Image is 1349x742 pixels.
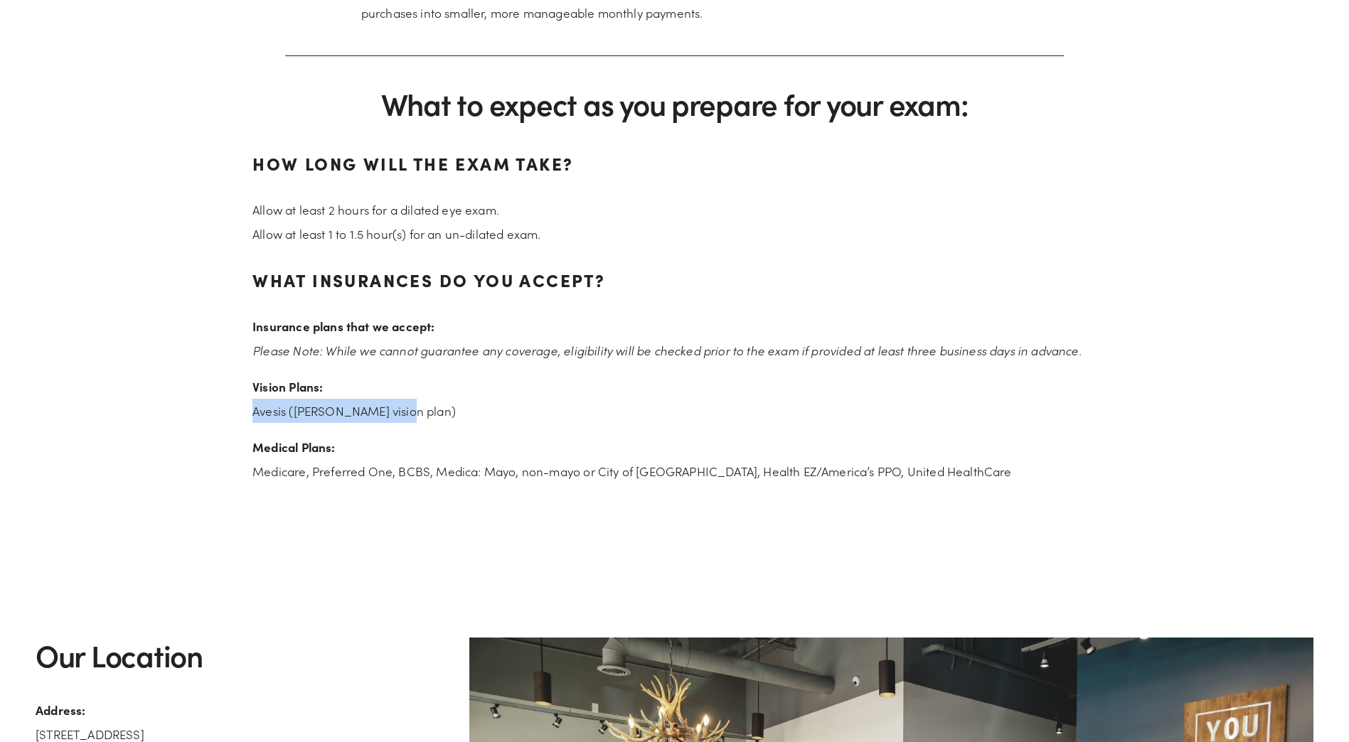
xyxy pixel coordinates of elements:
[252,198,1097,246] p: Allow at least 2 hours for a dilated eye exam. Allow at least 1 to 1.5 hour(s) for an un-dilated ...
[252,435,1097,483] p: Medicare, Preferred One, BCBS, Medica: Mayo, non-mayo or City of [GEOGRAPHIC_DATA], Health EZ/Ame...
[252,439,335,455] strong: Medical Plans:
[36,638,445,673] h2: Our Location
[36,701,85,718] strong: Address:
[252,263,1097,297] h3: What insurances do you accept?
[252,375,1097,423] p: Avesis ([PERSON_NAME] vision plan)
[252,146,1097,181] h3: How long will the exam take?
[285,86,1064,122] h2: What to expect as you prepare for your exam:
[252,318,434,334] strong: Insurance plans that we accept:
[252,343,1082,358] em: Please Note: While we cannot guarantee any coverage, eligibility will be checked prior to the exa...
[252,378,323,394] strong: Vision Plans:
